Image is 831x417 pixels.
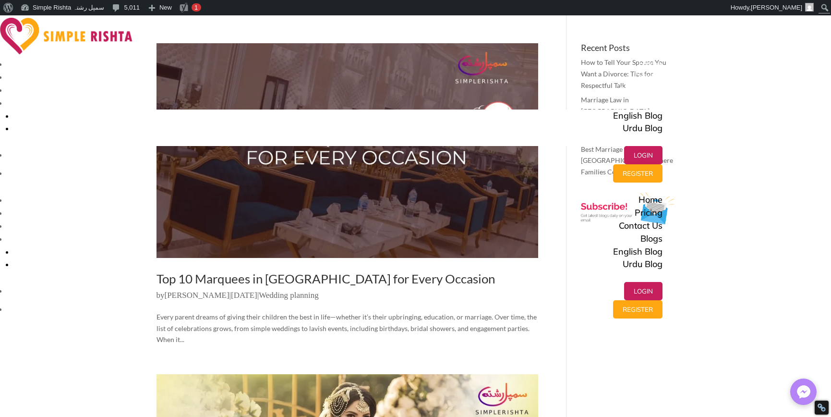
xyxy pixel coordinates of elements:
[619,220,662,231] a: Contact Us
[638,58,662,69] a: Home
[613,167,662,178] a: Register
[613,164,662,183] button: Register
[624,282,662,300] button: Login
[640,97,662,108] a: Blogs
[751,4,802,11] span: [PERSON_NAME]
[635,207,662,218] a: Pricing
[624,149,662,160] a: Login
[640,233,662,244] a: Blogs
[624,285,662,296] a: Login
[638,194,662,205] a: Home
[13,110,662,122] a: English Blog
[194,4,198,11] span: 1
[635,71,662,82] a: Pricing
[624,146,662,164] button: Login
[613,300,662,319] button: Register
[623,123,662,134] a: Urdu Blog
[623,258,662,270] a: Urdu Blog
[817,403,826,412] div: Restore Info Box &#10;&#10;NoFollow Info:&#10; META-Robots NoFollow: &#09;false&#10; META-Robots ...
[619,84,662,95] a: Contact Us
[794,382,813,402] img: Messenger
[613,303,662,314] a: Register
[13,245,662,258] a: English Blog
